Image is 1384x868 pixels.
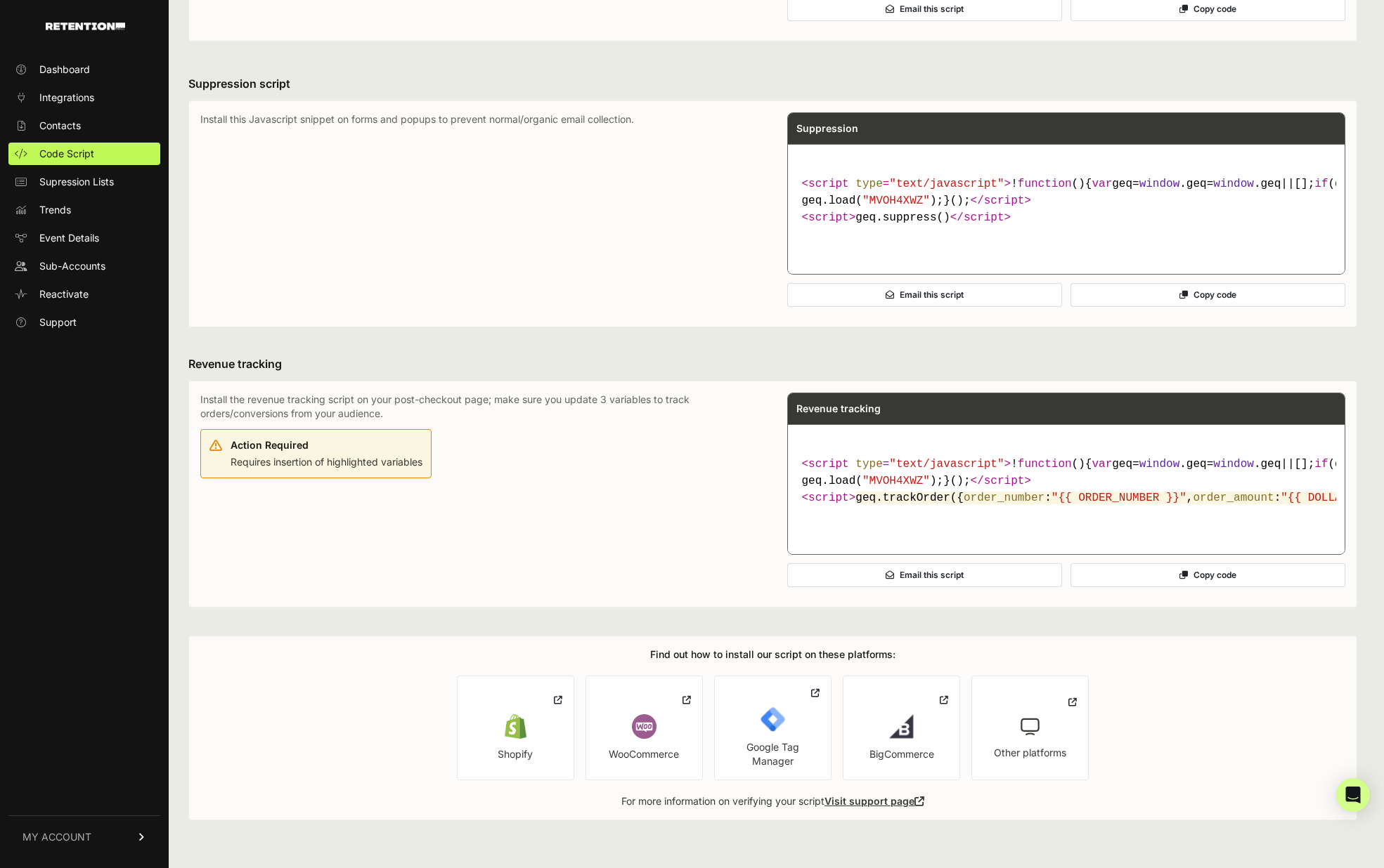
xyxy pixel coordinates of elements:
p: Install this Javascript snippet on forms and popups to prevent normal/organic email collection. [200,112,759,315]
img: Wordpress [632,714,657,739]
div: Revenue tracking [788,393,1345,424]
span: script [984,195,1025,207]
span: script [808,178,849,190]
h3: Find out how to install our script on these platforms: [650,647,895,662]
a: Code Script [8,143,160,165]
a: Google Tag Manager [714,676,832,780]
a: Shopify [457,676,574,780]
span: Contacts [39,119,81,133]
img: Google Tag Manager [761,707,785,732]
span: window [1139,178,1180,190]
span: "{{ ORDER_NUMBER }}" [1052,492,1186,504]
a: MY ACCOUNT [8,815,160,858]
img: Shopify [503,714,528,739]
a: BigCommerce [843,676,960,780]
a: Visit support page [824,795,924,807]
span: window [1213,178,1254,190]
span: order_number [964,492,1045,504]
a: Contacts [8,114,160,137]
div: BigCommerce [869,747,934,761]
span: </ > [950,211,1011,224]
span: ( ) [1018,458,1085,471]
span: ( ) [1018,178,1085,190]
button: Email this script [787,563,1062,587]
span: script [808,211,849,224]
span: Code Script [39,147,94,161]
div: Open Intercom Messenger [1336,778,1370,812]
span: window [1213,458,1254,471]
span: Reactivate [39,287,89,301]
img: Retention.com [46,22,125,30]
span: if [1314,178,1328,190]
span: < > [802,492,856,504]
div: Action Required [231,438,422,452]
a: Other platforms [971,676,1089,780]
a: Integrations [8,86,160,109]
span: function [1018,178,1072,190]
span: Sub-Accounts [39,259,105,273]
span: var [1092,178,1112,190]
span: Trends [39,203,71,217]
code: geq.suppress() [796,170,1337,232]
p: For more information on verifying your script [621,794,924,808]
button: Copy code [1071,283,1345,307]
span: var [1092,458,1112,471]
span: < = > [802,458,1011,471]
div: Requires insertion of highlighted variables [231,435,422,469]
img: BigCommerce [889,714,914,739]
h3: Suppression script [188,75,1357,92]
span: if [1314,458,1328,471]
span: script [808,458,849,471]
span: function [1018,458,1072,471]
div: Suppression [788,113,1345,144]
span: window [1139,458,1180,471]
span: Event Details [39,231,99,245]
a: Trends [8,199,160,221]
span: type [855,458,882,471]
button: Email this script [787,283,1062,307]
a: Support [8,311,160,334]
span: order_amount [1193,492,1274,504]
a: WooCommerce [586,676,703,780]
span: MY ACCOUNT [22,830,91,844]
p: Install the revenue tracking script on your post-checkout page; make sure you update 3 variables ... [200,393,759,421]
span: < > [802,211,856,224]
div: Google Tag Manager [726,740,820,768]
span: script [808,492,849,504]
span: "MVOH4XWZ" [862,475,930,487]
span: script [964,211,1004,224]
span: </ > [971,475,1031,487]
span: Support [39,315,77,329]
a: Event Details [8,227,160,249]
a: Reactivate [8,283,160,305]
span: type [855,178,882,190]
div: Other platforms [994,746,1066,760]
span: "text/javascript" [889,178,1004,190]
span: "text/javascript" [889,458,1004,471]
span: script [984,475,1025,487]
span: Integrations [39,91,94,105]
span: "MVOH4XWZ" [862,195,930,207]
h3: Revenue tracking [188,355,1357,372]
a: Dashboard [8,58,160,81]
span: </ > [971,195,1031,207]
a: Supression Lists [8,171,160,193]
a: Sub-Accounts [8,255,160,277]
span: < = > [802,178,1011,190]
span: Dashboard [39,63,90,77]
button: Copy code [1071,563,1345,587]
div: WooCommerce [609,747,679,761]
div: Shopify [498,747,533,761]
span: Supression Lists [39,175,114,189]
